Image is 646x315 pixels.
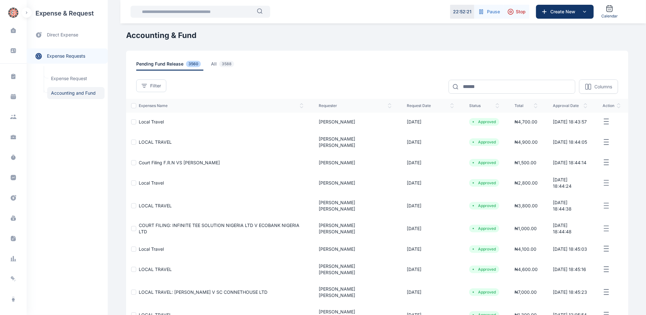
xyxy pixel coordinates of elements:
a: Expense Request [47,72,105,85]
td: [DATE] 18:44:14 [545,154,595,172]
td: [DATE] 18:44:24 [545,172,595,194]
li: Approved [472,203,497,208]
td: [PERSON_NAME] [311,113,399,131]
a: LOCAL TRAVEL [139,267,172,272]
span: ₦ 1,500.00 [515,160,536,165]
span: total [515,103,538,108]
li: Approved [472,160,497,165]
span: ₦ 4,100.00 [515,246,536,252]
a: Local Travel [139,246,164,252]
td: [PERSON_NAME] [PERSON_NAME] [311,281,399,304]
li: Approved [472,180,497,186]
span: action [603,103,621,108]
td: [DATE] 18:43:57 [545,113,595,131]
a: LOCAL TRAVEL [139,139,172,145]
button: Columns [579,79,618,94]
td: [DATE] [399,240,462,258]
td: [DATE] [399,131,462,154]
a: COURT FILING: INFINITE TEE SOLUTION NIGERIA LTD V ECOBANK NIGERIA LTD [139,223,299,234]
span: Pause [487,9,500,15]
span: ₦ 1,000.00 [515,226,537,231]
span: request date [407,103,454,108]
a: expense requests [27,48,108,64]
td: [DATE] [399,281,462,304]
p: Columns [594,84,612,90]
span: ₦ 2,800.00 [515,180,538,186]
span: requester [319,103,392,108]
td: [PERSON_NAME] [311,154,399,172]
span: 3588 [219,61,234,67]
li: Approved [472,119,497,124]
td: [PERSON_NAME] [PERSON_NAME] [311,217,399,240]
td: [DATE] [399,172,462,194]
span: 3560 [186,61,201,67]
span: expenses Name [139,103,304,108]
td: [PERSON_NAME] [PERSON_NAME] [311,194,399,217]
button: Stop [504,5,529,19]
li: Approved [472,290,497,295]
button: Pause [474,5,504,19]
li: Approved [472,247,497,252]
a: Local Travel [139,119,164,124]
a: Court Filing F.R.N VS [PERSON_NAME] [139,160,220,165]
span: pending fund release [136,61,203,71]
li: Approved [472,226,497,231]
td: [DATE] 18:45:16 [545,258,595,281]
span: Filter [150,83,161,89]
span: ₦ 4,900.00 [515,139,538,145]
span: ₦ 4,600.00 [515,267,538,272]
span: approval Date [553,103,587,108]
a: LOCAL TRAVEL [139,203,172,208]
td: [DATE] 18:44:48 [545,217,595,240]
h1: Accounting & Fund [126,30,628,41]
a: direct expense [27,27,108,43]
p: 22 : 52 : 21 [453,9,471,15]
a: pending fund release3560 [136,61,211,71]
td: [PERSON_NAME] [311,172,399,194]
span: Create New [548,9,581,15]
td: [DATE] [399,258,462,281]
span: ₦ 3,800.00 [515,203,538,208]
td: [DATE] [399,154,462,172]
li: Approved [472,140,497,145]
li: Approved [472,267,497,272]
td: [PERSON_NAME] [PERSON_NAME] [311,131,399,154]
a: LOCAL TRAVEL: [PERSON_NAME] V SC CONNETHOUSE LTD [139,289,267,295]
a: Calendar [599,2,620,21]
button: Create New [536,5,594,19]
td: [PERSON_NAME] [311,240,399,258]
td: [DATE] 18:45:03 [545,240,595,258]
span: Stop [516,9,526,15]
span: all [211,61,237,71]
td: [DATE] 18:44:05 [545,131,595,154]
span: ₦ 7,000.00 [515,289,537,295]
td: [DATE] [399,217,462,240]
a: Accounting and Fund [47,87,105,99]
span: status [469,103,499,108]
a: all3588 [211,61,244,71]
span: ₦ 4,700.00 [515,119,537,124]
button: Filter [136,79,166,92]
div: expense requests [27,43,108,64]
span: direct expense [47,32,78,38]
td: [DATE] 18:44:38 [545,194,595,217]
td: [DATE] [399,194,462,217]
span: Calendar [601,14,618,19]
td: [PERSON_NAME] [PERSON_NAME] [311,258,399,281]
a: Local Travel [139,180,164,186]
td: [DATE] [399,113,462,131]
td: [DATE] 18:45:23 [545,281,595,304]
